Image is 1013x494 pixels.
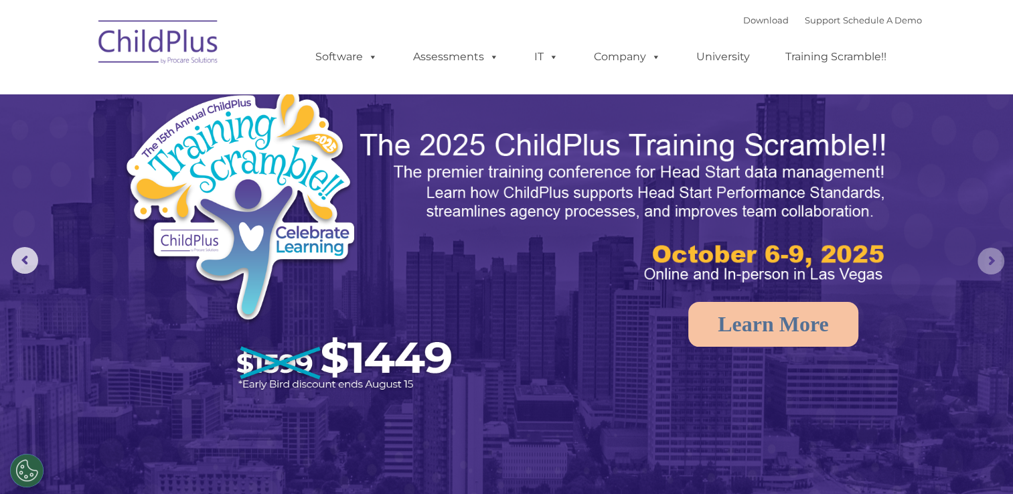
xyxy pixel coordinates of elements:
[743,15,789,25] a: Download
[186,88,227,98] span: Last name
[805,15,840,25] a: Support
[521,44,572,70] a: IT
[580,44,674,70] a: Company
[683,44,763,70] a: University
[688,302,858,347] a: Learn More
[772,44,900,70] a: Training Scramble!!
[843,15,922,25] a: Schedule A Demo
[400,44,512,70] a: Assessments
[92,11,226,78] img: ChildPlus by Procare Solutions
[302,44,391,70] a: Software
[186,143,243,153] span: Phone number
[743,15,922,25] font: |
[10,454,44,487] button: Cookies Settings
